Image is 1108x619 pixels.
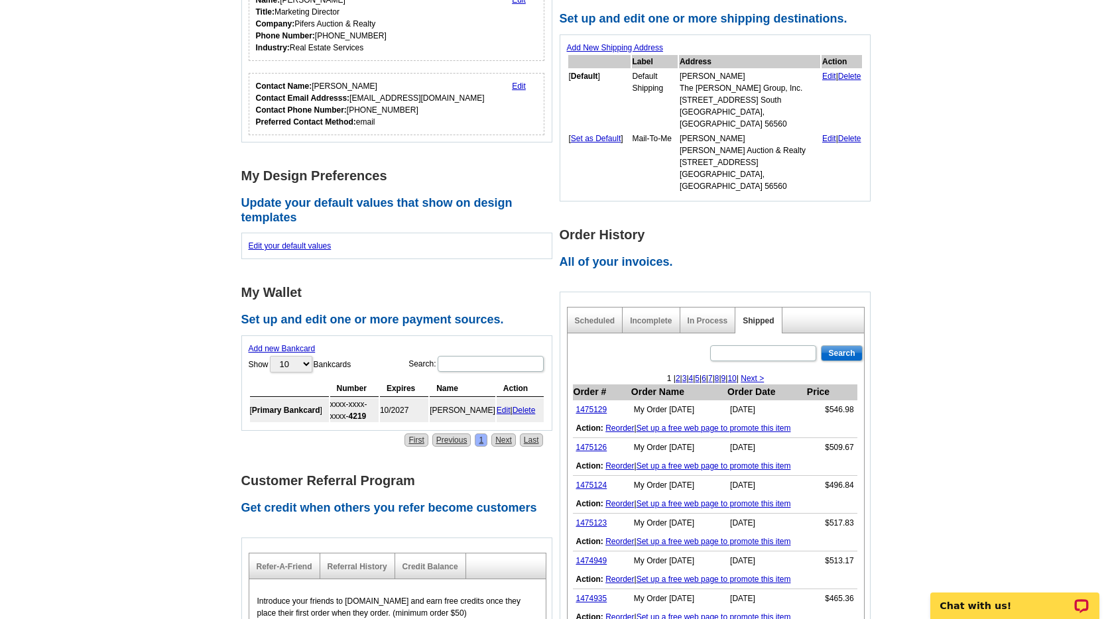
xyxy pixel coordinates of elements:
select: ShowBankcards [270,356,312,372]
b: Action: [576,575,603,584]
td: [PERSON_NAME] [PERSON_NAME] Auction & Realty [STREET_ADDRESS] [GEOGRAPHIC_DATA], [GEOGRAPHIC_DATA... [679,132,820,193]
a: In Process [688,316,728,325]
label: Search: [408,355,544,373]
a: Shipped [743,316,774,325]
a: Set as Default [571,134,621,143]
th: Expires [380,380,428,397]
td: [DATE] [727,514,806,533]
td: | [573,457,857,476]
td: | [822,132,862,193]
td: My Order [DATE] [631,438,727,457]
b: Action: [576,499,603,508]
td: My Order [DATE] [631,589,727,608]
th: Price [806,384,857,400]
strong: Contact Name: [256,82,312,91]
td: [DATE] [727,589,806,608]
div: Who should we contact regarding order issues? [249,73,545,135]
strong: Company: [256,19,295,28]
a: 3 [682,374,687,383]
a: Edit [822,134,836,143]
input: Search: [438,356,544,372]
a: Credit Balance [402,562,458,571]
h2: Set up and edit one or more payment sources. [241,313,560,327]
td: | [573,494,857,514]
a: Next > [741,374,764,383]
strong: Industry: [256,43,290,52]
strong: Contact Phone Number: [256,105,347,115]
a: Delete [838,72,861,81]
h2: Set up and edit one or more shipping destinations. [560,12,878,27]
td: [PERSON_NAME] The [PERSON_NAME] Group, Inc. [STREET_ADDRESS] South [GEOGRAPHIC_DATA], [GEOGRAPHIC... [679,70,820,131]
td: | [497,398,544,422]
input: Search [821,345,862,361]
th: Order Date [727,384,806,400]
a: Delete [838,134,861,143]
td: $517.83 [806,514,857,533]
td: [DATE] [727,438,806,457]
a: Reorder [605,499,634,508]
p: Introduce your friends to [DOMAIN_NAME] and earn free credits once they place their first order w... [257,595,538,619]
strong: Contact Email Addresss: [256,93,350,103]
a: Previous [432,433,471,447]
a: Edit [512,82,526,91]
a: 1475129 [576,405,607,414]
td: $465.36 [806,589,857,608]
td: | [822,70,862,131]
th: Order # [573,384,631,400]
a: 1475124 [576,480,607,490]
td: Default Shipping [632,70,678,131]
td: [ ] [568,70,631,131]
td: My Order [DATE] [631,400,727,420]
td: Mail-To-Me [632,132,678,193]
th: Action [822,55,862,68]
td: $513.17 [806,551,857,571]
a: Refer-A-Friend [257,562,312,571]
a: 6 [702,374,706,383]
a: Add new Bankcard [249,344,316,353]
td: 10/2027 [380,398,428,422]
td: | [573,419,857,438]
a: Incomplete [630,316,672,325]
h1: My Design Preferences [241,169,560,183]
td: xxxx-xxxx-xxxx- [330,398,379,422]
a: 1475126 [576,443,607,452]
a: Set up a free web page to promote this item [637,461,791,471]
td: [DATE] [727,551,806,571]
th: Address [679,55,820,68]
b: Primary Bankcard [252,406,320,415]
h1: My Wallet [241,286,560,300]
b: Action: [576,461,603,471]
strong: Title: [256,7,275,17]
td: $546.98 [806,400,857,420]
strong: 4219 [349,412,367,421]
th: Number [330,380,379,397]
a: 7 [708,374,713,383]
td: $496.84 [806,476,857,495]
a: Add New Shipping Address [567,43,663,52]
h2: Update your default values that show on design templates [241,196,560,225]
td: [ ] [568,132,631,193]
h2: Get credit when others you refer become customers [241,501,560,516]
a: Edit [822,72,836,81]
a: Edit your default values [249,241,332,251]
a: Set up a free web page to promote this item [637,423,791,433]
a: Scheduled [575,316,615,325]
th: Label [632,55,678,68]
div: [PERSON_NAME] [EMAIL_ADDRESS][DOMAIN_NAME] [PHONE_NUMBER] email [256,80,485,128]
td: [DATE] [727,400,806,420]
a: Edit [497,406,511,415]
a: First [404,433,428,447]
a: 5 [695,374,700,383]
td: | [573,570,857,589]
label: Show Bankcards [249,355,351,374]
td: My Order [DATE] [631,476,727,495]
a: 1475123 [576,518,607,528]
td: My Order [DATE] [631,551,727,571]
a: 9 [721,374,726,383]
a: 2 [676,374,680,383]
strong: Preferred Contact Method: [256,117,356,127]
td: [DATE] [727,476,806,495]
h1: Order History [560,228,878,242]
a: 10 [727,374,736,383]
